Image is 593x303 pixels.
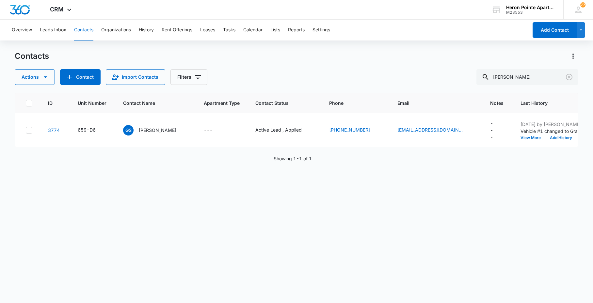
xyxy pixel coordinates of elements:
[397,126,463,133] a: [EMAIL_ADDRESS][DOMAIN_NAME]
[545,136,577,140] button: Add History
[580,2,585,8] div: notifications count
[60,69,101,85] button: Add Contact
[329,100,372,106] span: Phone
[48,100,53,106] span: ID
[170,69,207,85] button: Filters
[521,100,593,106] span: Last History
[204,126,224,134] div: Apartment Type - - Select to Edit Field
[48,127,60,133] a: Navigate to contact details page for Giovanni Sudiro
[243,20,263,40] button: Calendar
[274,155,312,162] p: Showing 1-1 of 1
[313,20,330,40] button: Settings
[255,126,302,133] div: Active Lead , Applied
[101,20,131,40] button: Organizations
[521,136,545,140] button: View More
[78,126,96,133] div: 659-D6
[255,126,313,134] div: Contact Status - Active Lead , Applied - Select to Edit Field
[15,51,49,61] h1: Contacts
[329,126,370,133] a: [PHONE_NUMBER]
[288,20,305,40] button: Reports
[223,20,235,40] button: Tasks
[40,20,66,40] button: Leads Inbox
[123,100,179,106] span: Contact Name
[12,20,32,40] button: Overview
[204,100,240,106] span: Apartment Type
[204,126,213,134] div: ---
[255,100,304,106] span: Contact Status
[564,72,574,82] button: Clear
[490,120,493,140] div: ---
[397,126,474,134] div: Email - gnsudiro@gmail.com - Select to Edit Field
[476,69,578,85] input: Search Contacts
[139,20,154,40] button: History
[139,127,176,134] p: [PERSON_NAME]
[490,120,505,140] div: Notes - - Select to Edit Field
[74,20,93,40] button: Contacts
[106,69,165,85] button: Import Contacts
[15,69,55,85] button: Actions
[123,125,188,136] div: Contact Name - Giovanni Sudiro - Select to Edit Field
[50,6,64,13] span: CRM
[568,51,578,61] button: Actions
[506,10,554,15] div: account id
[162,20,192,40] button: Rent Offerings
[123,125,134,136] span: GS
[506,5,554,10] div: account name
[580,2,585,8] span: 77
[490,100,505,106] span: Notes
[533,22,577,38] button: Add Contact
[78,126,107,134] div: Unit Number - 659-D6 - Select to Edit Field
[329,126,382,134] div: Phone - (720) 799-4677 - Select to Edit Field
[270,20,280,40] button: Lists
[397,100,465,106] span: Email
[200,20,215,40] button: Leases
[78,100,107,106] span: Unit Number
